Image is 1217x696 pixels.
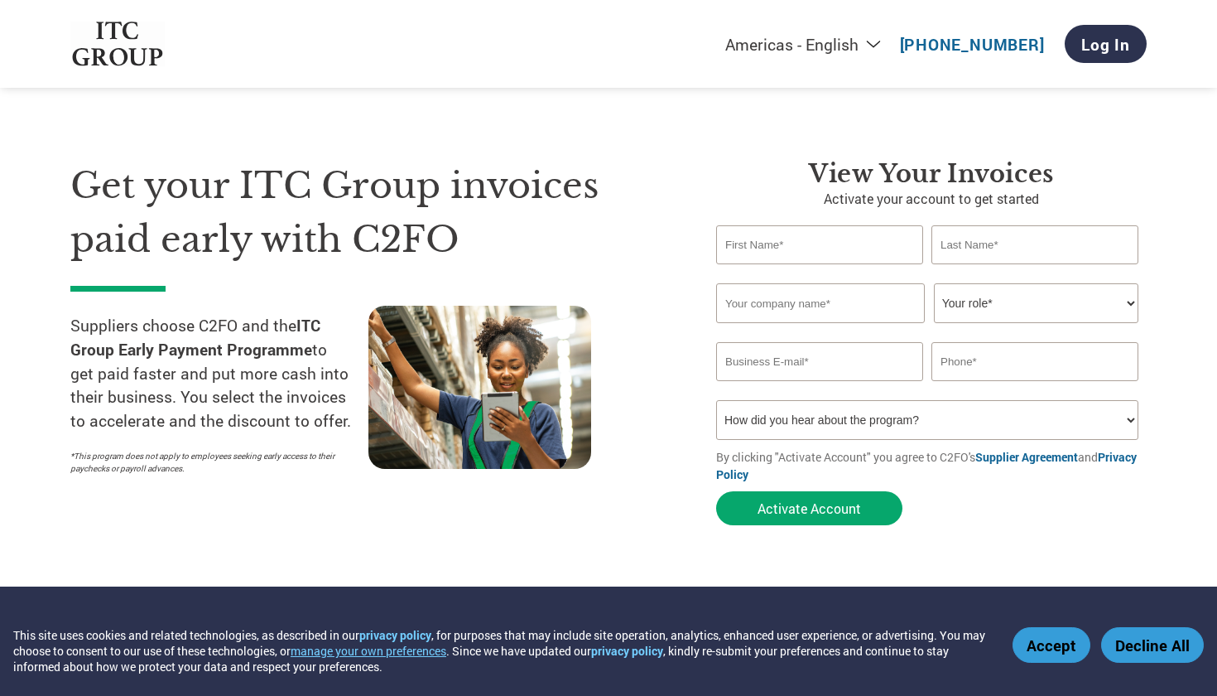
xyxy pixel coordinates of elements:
button: Accept [1013,627,1090,663]
select: Title/Role [934,283,1138,323]
img: ITC Group [70,22,165,67]
input: Phone* [931,342,1138,381]
div: Invalid first name or first name is too long [716,266,923,277]
div: Inavlid Email Address [716,383,923,394]
div: Inavlid Phone Number [931,383,1138,394]
p: Suppliers choose C2FO and the to get paid faster and put more cash into their business. You selec... [70,314,368,433]
button: Activate Account [716,491,902,525]
p: Activate your account to get started [716,189,1147,209]
input: Last Name* [931,225,1138,264]
input: Your company name* [716,283,925,323]
a: Log In [1065,25,1147,63]
a: privacy policy [359,627,431,643]
button: Decline All [1101,627,1204,663]
img: supply chain worker [368,306,591,469]
input: Invalid Email format [716,342,923,381]
div: Invalid company name or company name is too long [716,325,1138,336]
a: Supplier Agreement [975,449,1078,465]
a: Privacy Policy [716,449,1137,482]
strong: ITC Group Early Payment Programme [70,315,320,360]
div: Invalid last name or last name is too long [931,266,1138,277]
h3: View your invoices [716,159,1147,189]
input: First Name* [716,225,923,264]
button: manage your own preferences [291,643,446,659]
p: *This program does not apply to employees seeking early access to their paychecks or payroll adva... [70,450,352,475]
a: privacy policy [591,643,663,659]
div: This site uses cookies and related technologies, as described in our , for purposes that may incl... [13,627,989,674]
h1: Get your ITC Group invoices paid early with C2FO [70,159,666,266]
p: By clicking "Activate Account" you agree to C2FO's and [716,448,1147,483]
a: [PHONE_NUMBER] [900,34,1045,55]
